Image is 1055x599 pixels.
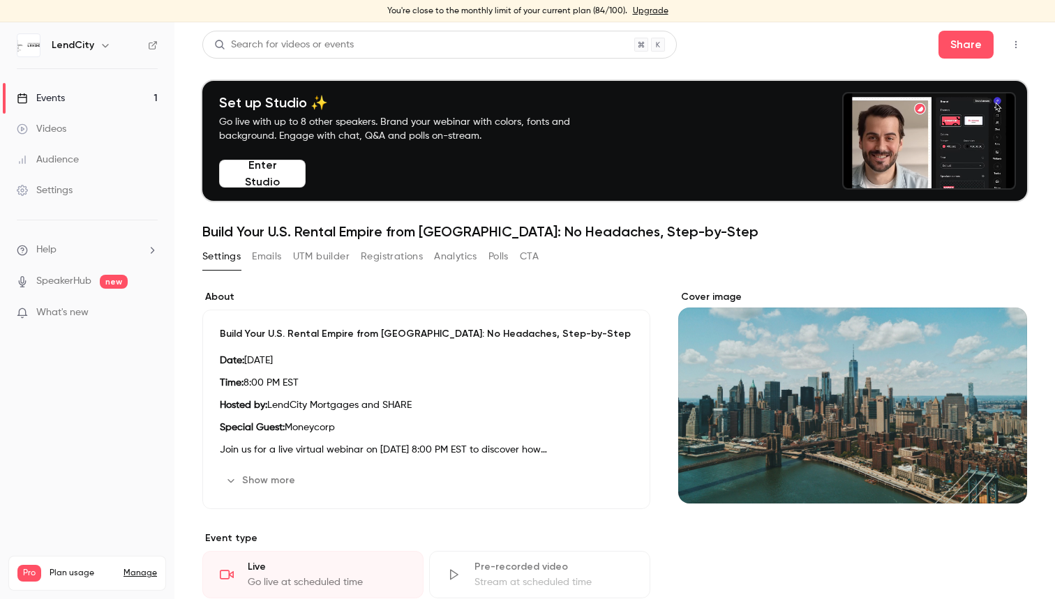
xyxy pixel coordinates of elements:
div: LiveGo live at scheduled time [202,551,424,598]
p: Build Your U.S. Rental Empire from [GEOGRAPHIC_DATA]: No Headaches, Step-by-Step [220,327,633,341]
span: Pro [17,565,41,582]
button: Registrations [361,245,423,268]
strong: Time: [220,378,244,388]
p: [DATE] [220,352,633,369]
p: Event type [202,531,650,545]
button: Share [938,31,994,59]
button: Emails [252,245,281,268]
strong: Date: [220,356,244,365]
div: Go live at scheduled time [248,575,406,589]
span: What's new [36,305,89,320]
div: Audience [17,153,79,167]
div: Stream at scheduled time [474,575,633,589]
span: Help [36,243,57,257]
a: SpeakerHub [36,274,91,289]
h6: LendCity [52,38,94,52]
div: Events [17,91,65,105]
button: CTA [520,245,539,268]
div: Videos [17,122,66,136]
button: Polls [488,245,509,268]
a: Manage [124,568,157,579]
div: Pre-recorded videoStream at scheduled time [429,551,650,598]
strong: Hosted by: [220,400,267,410]
span: new [100,275,128,289]
a: Upgrade [633,6,668,17]
strong: Special Guest: [220,423,285,432]
p: Moneycorp [220,419,633,436]
p: Go live with up to 8 other speakers. Brand your webinar with colors, fonts and background. Engage... [219,115,603,143]
h4: Set up Studio ✨ [219,94,603,111]
img: LendCity [17,34,40,56]
div: Search for videos or events [214,38,354,52]
p: LendCity Mortgages and SHARE [220,397,633,414]
h1: Build Your U.S. Rental Empire from [GEOGRAPHIC_DATA]: No Headaches, Step-by-Step [202,223,1027,240]
li: help-dropdown-opener [17,243,158,257]
div: Pre-recorded video [474,560,633,574]
label: About [202,290,650,304]
div: Live [248,560,406,574]
button: Enter Studio [219,160,306,188]
span: Plan usage [50,568,115,579]
p: 8:00 PM EST [220,374,633,391]
button: Show more [220,469,304,492]
button: Settings [202,245,241,268]
p: Join us for a live virtual webinar on [DATE] 8:00 PM EST to discover how [DEMOGRAPHIC_DATA] are s... [220,441,633,458]
div: Settings [17,183,73,197]
button: Analytics [434,245,477,268]
section: Cover image [678,290,1027,503]
label: Cover image [678,290,1027,304]
button: UTM builder [293,245,350,268]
